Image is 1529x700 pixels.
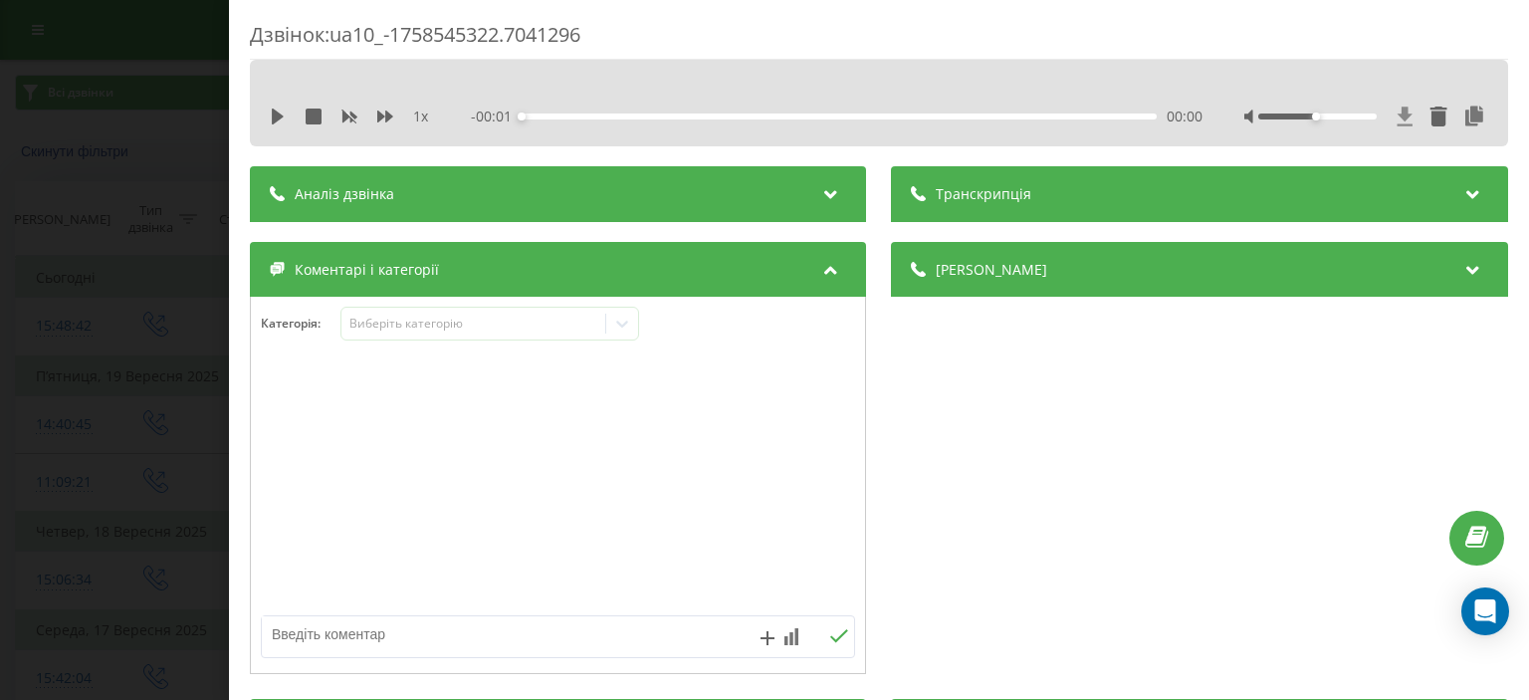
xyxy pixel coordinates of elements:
[250,21,1508,60] div: Дзвінок : ua10_-1758545322.7041296
[472,107,523,126] span: - 00:01
[937,184,1032,204] span: Транскрипція
[261,317,340,331] h4: Категорія :
[519,113,527,120] div: Accessibility label
[413,107,428,126] span: 1 x
[295,260,439,280] span: Коментарі і категорії
[1312,113,1320,120] div: Accessibility label
[1167,107,1202,126] span: 00:00
[1461,587,1509,635] div: Open Intercom Messenger
[937,260,1048,280] span: [PERSON_NAME]
[295,184,394,204] span: Аналіз дзвінка
[349,316,598,332] div: Виберіть категорію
